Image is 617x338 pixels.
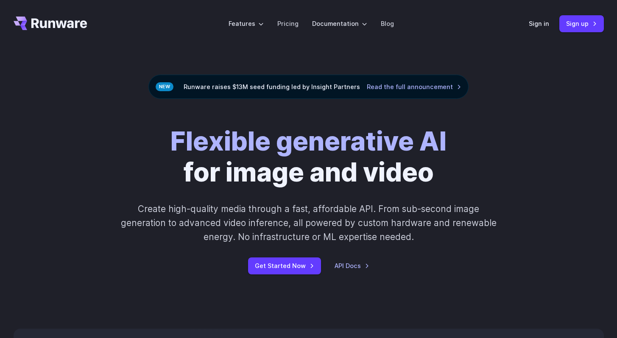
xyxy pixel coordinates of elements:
div: Runware raises $13M seed funding led by Insight Partners [148,75,469,99]
a: Blog [381,19,394,28]
a: Sign in [529,19,549,28]
a: Pricing [277,19,299,28]
p: Create high-quality media through a fast, affordable API. From sub-second image generation to adv... [120,202,497,244]
a: Go to / [14,17,87,30]
a: API Docs [335,261,369,271]
a: Read the full announcement [367,82,461,92]
strong: Flexible generative AI [170,126,447,157]
a: Get Started Now [248,257,321,274]
a: Sign up [559,15,604,32]
label: Documentation [312,19,367,28]
h1: for image and video [170,126,447,188]
label: Features [229,19,264,28]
